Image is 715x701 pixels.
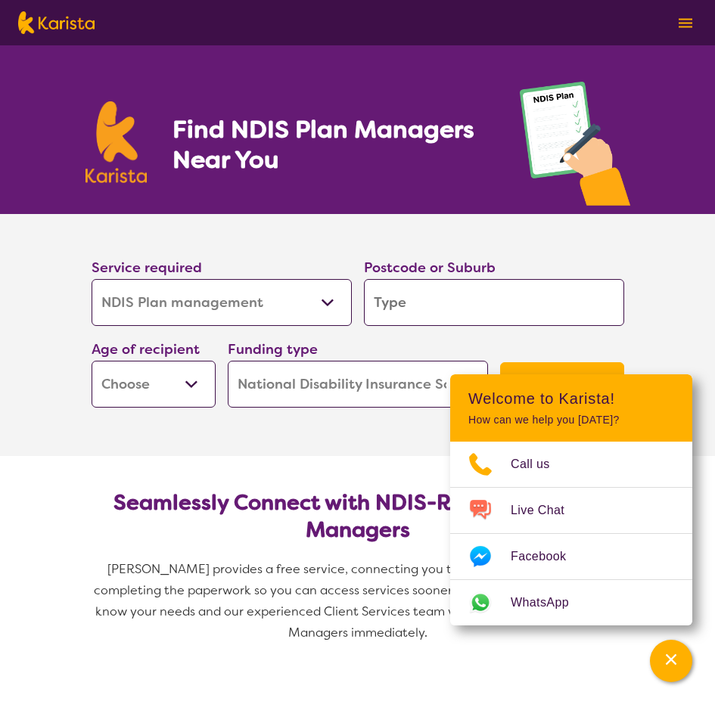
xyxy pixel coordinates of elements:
[511,545,584,568] span: Facebook
[511,453,568,476] span: Call us
[364,259,496,277] label: Postcode or Suburb
[364,279,624,326] input: Type
[520,82,630,214] img: plan-management
[679,18,692,28] img: menu
[511,499,583,522] span: Live Chat
[450,580,692,625] a: Web link opens in a new tab.
[450,374,692,625] div: Channel Menu
[92,259,202,277] label: Service required
[94,561,624,641] span: [PERSON_NAME] provides a free service, connecting you to NDIS Plan Managers and completing the pa...
[650,640,692,682] button: Channel Menu
[18,11,95,34] img: Karista logo
[511,591,587,614] span: WhatsApp
[500,362,624,408] button: Search
[92,340,200,358] label: Age of recipient
[468,389,674,408] h2: Welcome to Karista!
[104,489,612,544] h2: Seamlessly Connect with NDIS-Registered Plan Managers
[450,442,692,625] ul: Choose channel
[85,101,148,183] img: Karista logo
[173,114,489,175] h1: Find NDIS Plan Managers Near You
[228,340,318,358] label: Funding type
[468,414,674,426] p: How can we help you [DATE]?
